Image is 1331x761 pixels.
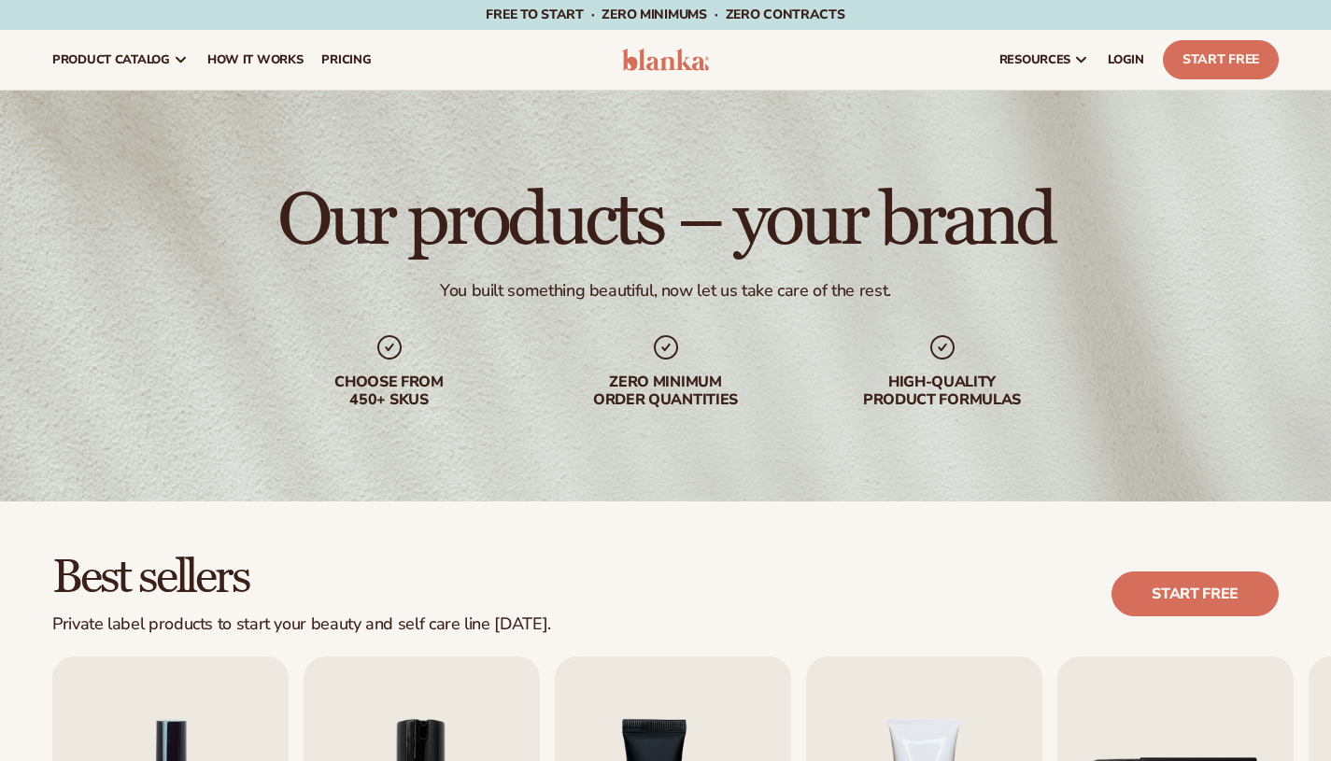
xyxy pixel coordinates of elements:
[321,52,371,67] span: pricing
[43,30,198,90] a: product catalog
[270,373,509,409] div: Choose from 450+ Skus
[52,614,551,635] div: Private label products to start your beauty and self care line [DATE].
[823,373,1062,409] div: High-quality product formulas
[312,30,380,90] a: pricing
[198,30,313,90] a: How It Works
[486,6,844,23] span: Free to start · ZERO minimums · ZERO contracts
[1098,30,1154,90] a: LOGIN
[1112,571,1279,616] a: Start free
[990,30,1098,90] a: resources
[1108,52,1144,67] span: LOGIN
[277,183,1054,258] h1: Our products – your brand
[999,52,1070,67] span: resources
[546,373,786,409] div: Zero minimum order quantities
[52,52,170,67] span: product catalog
[207,52,304,67] span: How It Works
[440,280,891,302] div: You built something beautiful, now let us take care of the rest.
[622,49,710,71] img: logo
[1163,40,1279,79] a: Start Free
[52,554,551,603] h2: Best sellers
